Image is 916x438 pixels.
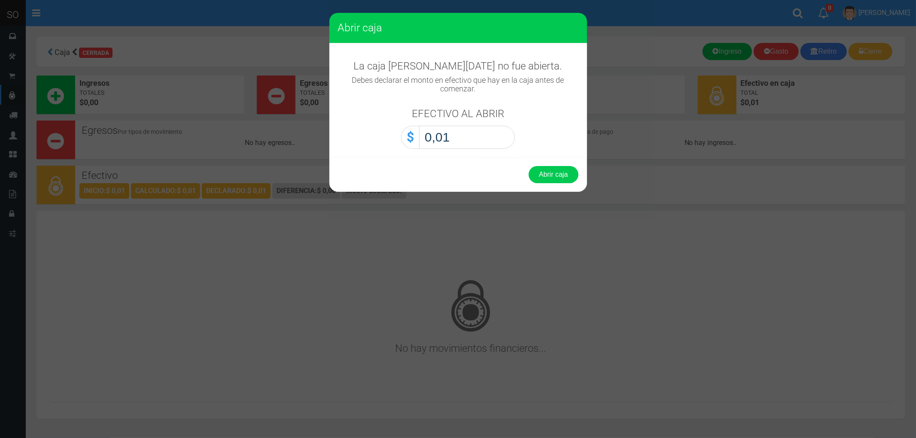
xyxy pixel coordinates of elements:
strong: $ [407,130,414,145]
h3: La caja [PERSON_NAME][DATE] no fue abierta. [338,60,578,72]
h3: EFECTIVO AL ABRIR [412,108,504,119]
button: Abrir caja [529,166,578,183]
h4: Debes declarar el monto en efectivo que hay en la caja antes de comenzar. [338,76,578,93]
h3: Abrir caja [338,21,578,34]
